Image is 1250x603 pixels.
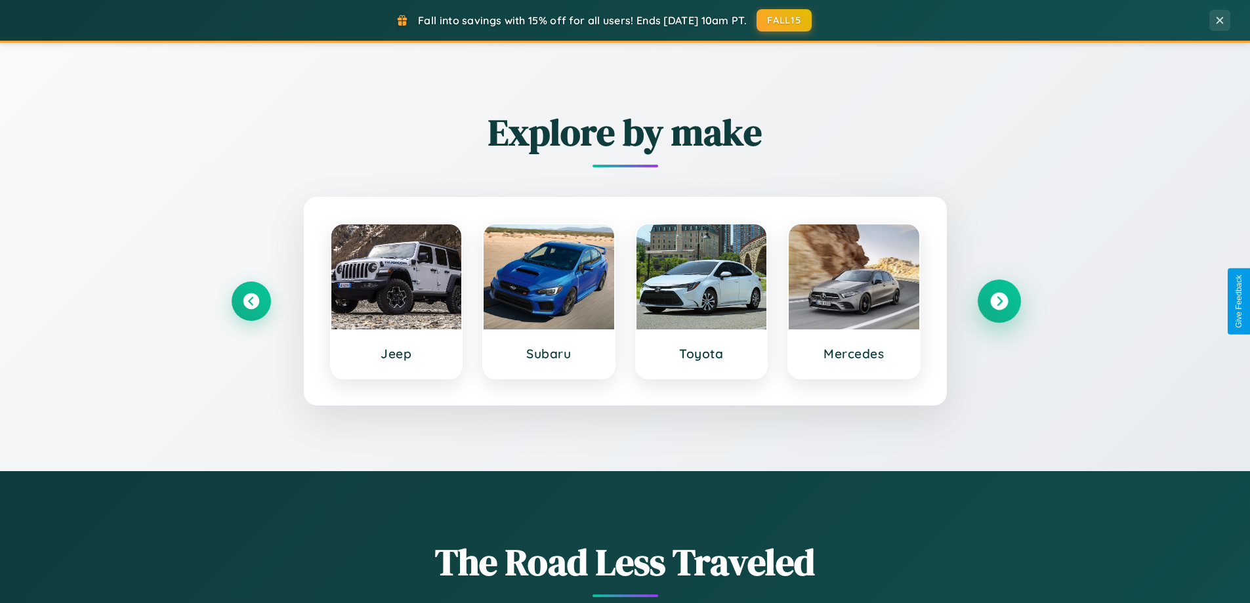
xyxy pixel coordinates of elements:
[497,346,601,362] h3: Subaru
[1234,275,1243,328] div: Give Feedback
[650,346,754,362] h3: Toyota
[418,14,747,27] span: Fall into savings with 15% off for all users! Ends [DATE] 10am PT.
[802,346,906,362] h3: Mercedes
[232,107,1019,157] h2: Explore by make
[757,9,812,31] button: FALL15
[344,346,449,362] h3: Jeep
[232,537,1019,587] h1: The Road Less Traveled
